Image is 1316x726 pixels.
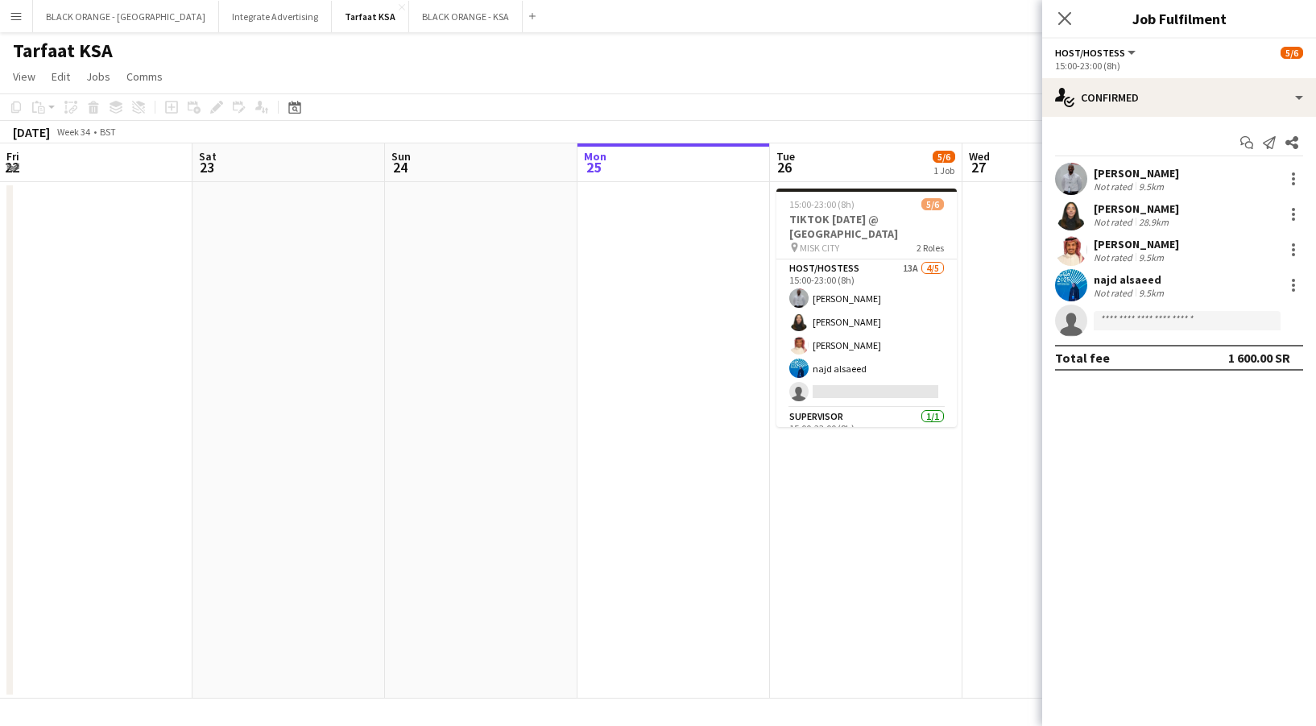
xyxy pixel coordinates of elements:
[1094,237,1179,251] div: [PERSON_NAME]
[776,259,957,408] app-card-role: Host/Hostess13A4/515:00-23:00 (8h)[PERSON_NAME][PERSON_NAME][PERSON_NAME]najd alsaeed
[389,158,411,176] span: 24
[800,242,839,254] span: MISK CITY
[776,408,957,463] app-card-role: Supervisor1/115:00-23:00 (8h)
[52,69,70,84] span: Edit
[1094,201,1179,216] div: [PERSON_NAME]
[581,158,606,176] span: 25
[1228,350,1290,366] div: 1 600.00 SR
[100,126,116,138] div: BST
[199,149,217,164] span: Sat
[1055,47,1138,59] button: Host/Hostess
[1281,47,1303,59] span: 5/6
[1136,287,1167,299] div: 9.5km
[53,126,93,138] span: Week 34
[13,69,35,84] span: View
[197,158,217,176] span: 23
[1042,8,1316,29] h3: Job Fulfilment
[1094,216,1136,228] div: Not rated
[1136,216,1172,228] div: 28.9km
[776,212,957,241] h3: TIKTOK [DATE] @ [GEOGRAPHIC_DATA]
[776,149,795,164] span: Tue
[966,158,990,176] span: 27
[80,66,117,87] a: Jobs
[1042,78,1316,117] div: Confirmed
[332,1,409,32] button: Tarfaat KSA
[1094,272,1167,287] div: najd alsaeed
[776,189,957,427] app-job-card: 15:00-23:00 (8h)5/6TIKTOK [DATE] @ [GEOGRAPHIC_DATA] MISK CITY2 RolesHost/Hostess13A4/515:00-23:0...
[917,242,944,254] span: 2 Roles
[1094,287,1136,299] div: Not rated
[6,149,19,164] span: Fri
[33,1,219,32] button: BLACK ORANGE - [GEOGRAPHIC_DATA]
[933,151,955,163] span: 5/6
[1055,350,1110,366] div: Total fee
[126,69,163,84] span: Comms
[1094,251,1136,263] div: Not rated
[45,66,77,87] a: Edit
[969,149,990,164] span: Wed
[1055,47,1125,59] span: Host/Hostess
[1094,180,1136,193] div: Not rated
[584,149,606,164] span: Mon
[921,198,944,210] span: 5/6
[933,164,954,176] div: 1 Job
[219,1,332,32] button: Integrate Advertising
[409,1,523,32] button: BLACK ORANGE - KSA
[120,66,169,87] a: Comms
[774,158,795,176] span: 26
[13,124,50,140] div: [DATE]
[789,198,855,210] span: 15:00-23:00 (8h)
[13,39,113,63] h1: Tarfaat KSA
[6,66,42,87] a: View
[1055,60,1303,72] div: 15:00-23:00 (8h)
[1136,251,1167,263] div: 9.5km
[86,69,110,84] span: Jobs
[4,158,19,176] span: 22
[1094,166,1179,180] div: [PERSON_NAME]
[391,149,411,164] span: Sun
[1136,180,1167,193] div: 9.5km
